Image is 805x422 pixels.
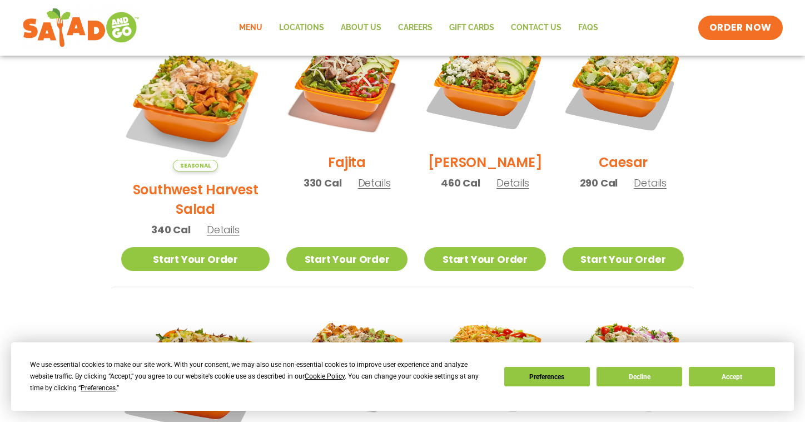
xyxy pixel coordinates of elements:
img: Product photo for Caesar Salad [563,23,684,144]
h2: Caesar [599,153,648,172]
img: new-SAG-logo-768×292 [22,6,140,50]
span: Details [207,223,240,237]
a: Careers [390,15,441,41]
button: Preferences [504,367,590,386]
a: Start Your Order [424,247,545,271]
a: ORDER NOW [698,16,783,40]
a: Start Your Order [121,247,270,271]
a: Locations [271,15,332,41]
span: 330 Cal [304,175,342,190]
a: Contact Us [503,15,570,41]
nav: Menu [231,15,607,41]
button: Decline [597,367,682,386]
div: Cookie Consent Prompt [11,342,794,411]
h2: [PERSON_NAME] [428,153,543,172]
img: Product photo for Southwest Harvest Salad [121,23,270,171]
img: Product photo for Cobb Salad [424,23,545,144]
a: About Us [332,15,390,41]
a: FAQs [570,15,607,41]
a: GIFT CARDS [441,15,503,41]
span: Details [496,176,529,190]
span: 290 Cal [580,175,618,190]
a: Start Your Order [563,247,684,271]
span: Cookie Policy [305,372,345,380]
img: Product photo for Fajita Salad [286,23,408,144]
span: 340 Cal [151,222,191,237]
h2: Southwest Harvest Salad [121,180,270,219]
span: Preferences [81,384,116,392]
span: 460 Cal [441,175,480,190]
button: Accept [689,367,774,386]
span: ORDER NOW [709,21,772,35]
span: Details [358,176,391,190]
a: Start Your Order [286,247,408,271]
span: Details [634,176,667,190]
span: Seasonal [173,160,218,171]
div: We use essential cookies to make our site work. With your consent, we may also use non-essential ... [30,359,490,394]
h2: Fajita [328,153,366,172]
a: Menu [231,15,271,41]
